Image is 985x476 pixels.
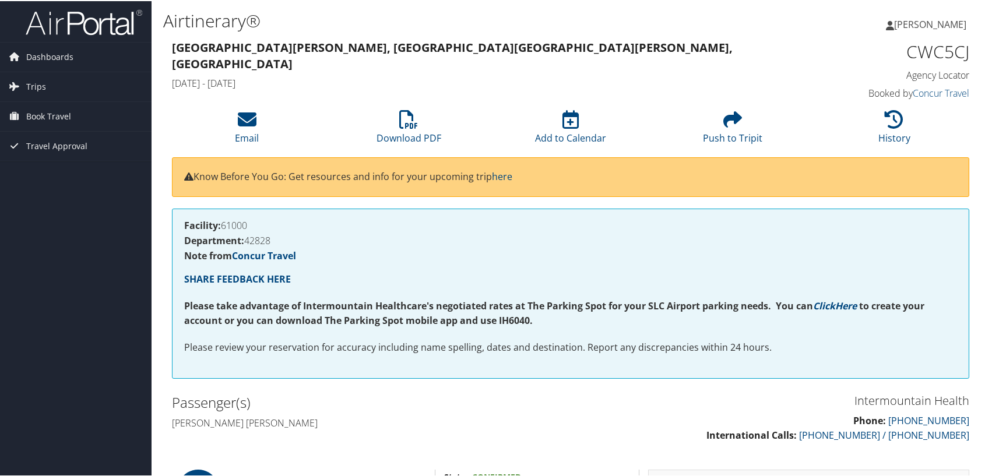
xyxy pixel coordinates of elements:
a: Push to Tripit [703,115,762,143]
strong: Phone: [853,413,886,426]
p: Know Before You Go: Get resources and info for your upcoming trip [184,168,957,184]
strong: Please take advantage of Intermountain Healthcare's negotiated rates at The Parking Spot for your... [184,298,813,311]
a: History [878,115,910,143]
span: Travel Approval [26,131,87,160]
h4: Booked by [783,86,970,98]
a: [PHONE_NUMBER] [888,413,969,426]
a: [PHONE_NUMBER] / [PHONE_NUMBER] [799,428,969,440]
strong: Facility: [184,218,221,231]
a: Here [835,298,857,311]
span: Trips [26,71,46,100]
span: Dashboards [26,41,73,70]
img: airportal-logo.png [26,8,142,35]
a: [PERSON_NAME] [886,6,978,41]
a: Add to Calendar [535,115,606,143]
h1: Airtinerary® [163,8,706,32]
span: [PERSON_NAME] [894,17,966,30]
h2: Passenger(s) [172,392,562,411]
strong: International Calls: [706,428,797,440]
h4: [PERSON_NAME] [PERSON_NAME] [172,415,562,428]
h3: Intermountain Health [579,392,969,408]
a: Download PDF [377,115,441,143]
strong: Department: [184,233,244,246]
a: SHARE FEEDBACK HERE [184,272,291,284]
a: Click [813,298,835,311]
h4: 61000 [184,220,957,229]
h4: Agency Locator [783,68,970,80]
a: Concur Travel [232,248,296,261]
strong: [GEOGRAPHIC_DATA][PERSON_NAME], [GEOGRAPHIC_DATA] [GEOGRAPHIC_DATA][PERSON_NAME], [GEOGRAPHIC_DATA] [172,38,733,70]
h1: CWC5CJ [783,38,970,63]
h4: 42828 [184,235,957,244]
p: Please review your reservation for accuracy including name spelling, dates and destination. Repor... [184,339,957,354]
a: here [492,169,512,182]
strong: Note from [184,248,296,261]
a: Concur Travel [913,86,969,98]
h4: [DATE] - [DATE] [172,76,766,89]
span: Book Travel [26,101,71,130]
a: Email [235,115,259,143]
